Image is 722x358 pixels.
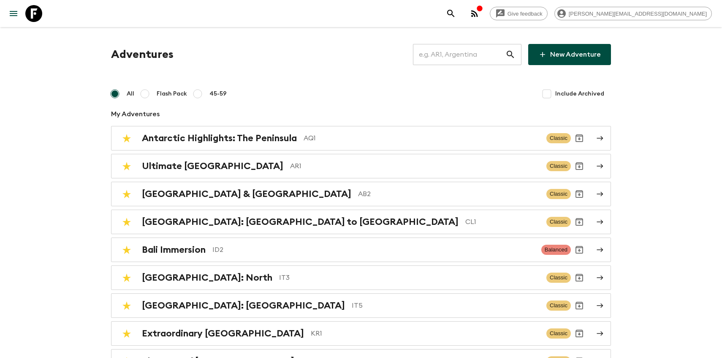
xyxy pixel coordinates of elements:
button: Archive [571,241,588,258]
button: search adventures [442,5,459,22]
span: Balanced [541,245,571,255]
button: Archive [571,130,588,147]
span: Classic [546,133,571,143]
p: ID2 [212,245,535,255]
button: Archive [571,213,588,230]
span: Classic [546,161,571,171]
span: [PERSON_NAME][EMAIL_ADDRESS][DOMAIN_NAME] [564,11,711,17]
a: Ultimate [GEOGRAPHIC_DATA]AR1ClassicArchive [111,154,611,178]
input: e.g. AR1, Argentina [413,43,505,66]
a: [GEOGRAPHIC_DATA]: [GEOGRAPHIC_DATA] to [GEOGRAPHIC_DATA]CL1ClassicArchive [111,210,611,234]
button: Archive [571,297,588,314]
button: Archive [571,325,588,342]
a: Extraordinary [GEOGRAPHIC_DATA]KR1ClassicArchive [111,321,611,346]
h1: Adventures [111,46,174,63]
h2: [GEOGRAPHIC_DATA]: [GEOGRAPHIC_DATA] to [GEOGRAPHIC_DATA] [142,216,459,227]
p: CL1 [465,217,540,227]
a: Antarctic Highlights: The PeninsulaAQ1ClassicArchive [111,126,611,150]
a: [GEOGRAPHIC_DATA]: [GEOGRAPHIC_DATA]IT5ClassicArchive [111,293,611,318]
h2: [GEOGRAPHIC_DATA]: North [142,272,272,283]
a: Bali ImmersionID2BalancedArchive [111,238,611,262]
button: Archive [571,186,588,202]
span: Classic [546,217,571,227]
button: Archive [571,269,588,286]
a: [GEOGRAPHIC_DATA] & [GEOGRAPHIC_DATA]AB2ClassicArchive [111,182,611,206]
p: AQ1 [304,133,540,143]
p: KR1 [311,328,540,339]
span: Classic [546,273,571,283]
h2: Extraordinary [GEOGRAPHIC_DATA] [142,328,304,339]
p: AB2 [358,189,540,199]
span: Give feedback [503,11,547,17]
p: IT3 [279,273,540,283]
h2: Ultimate [GEOGRAPHIC_DATA] [142,161,283,172]
span: 45-59 [209,90,227,98]
p: My Adventures [111,109,611,119]
p: AR1 [290,161,540,171]
div: [PERSON_NAME][EMAIL_ADDRESS][DOMAIN_NAME] [554,7,712,20]
p: IT5 [352,301,540,311]
a: New Adventure [528,44,611,65]
h2: [GEOGRAPHIC_DATA]: [GEOGRAPHIC_DATA] [142,300,345,311]
h2: [GEOGRAPHIC_DATA] & [GEOGRAPHIC_DATA] [142,189,351,199]
span: All [127,90,134,98]
span: Classic [546,328,571,339]
h2: Bali Immersion [142,244,206,255]
a: [GEOGRAPHIC_DATA]: NorthIT3ClassicArchive [111,265,611,290]
button: Archive [571,158,588,175]
span: Classic [546,301,571,311]
span: Classic [546,189,571,199]
span: Flash Pack [157,90,187,98]
a: Give feedback [490,7,548,20]
span: Include Archived [555,90,604,98]
h2: Antarctic Highlights: The Peninsula [142,133,297,144]
button: menu [5,5,22,22]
